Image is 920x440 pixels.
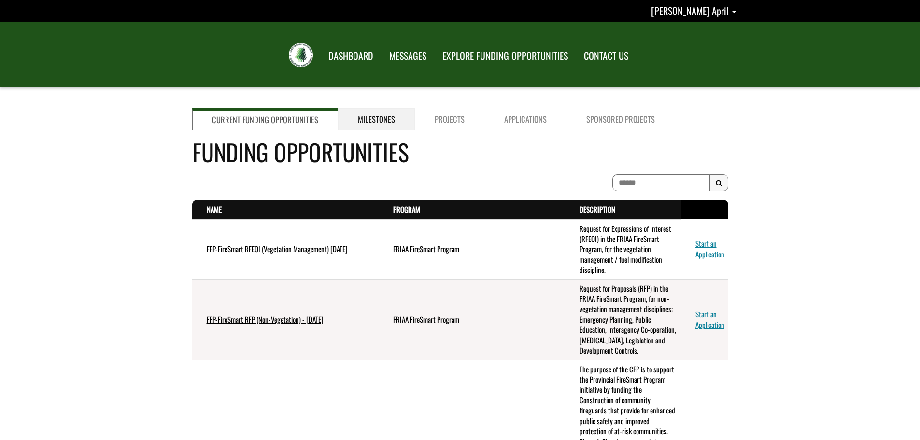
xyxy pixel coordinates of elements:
td: FRIAA FireSmart Program [379,219,565,280]
td: FFP-FireSmart RFEOI (Vegetation Management) July 2025 [192,219,379,280]
td: FRIAA FireSmart Program [379,279,565,360]
a: Program [393,204,420,214]
img: FRIAA Submissions Portal [289,43,313,67]
a: Milestones [338,108,415,130]
a: Start an Application [695,238,724,259]
button: Search Results [709,174,728,192]
a: Projects [415,108,484,130]
a: MESSAGES [382,44,434,68]
a: CONTACT US [577,44,636,68]
a: Start an Application [695,309,724,329]
a: Current Funding Opportunities [192,108,338,130]
a: DASHBOARD [321,44,381,68]
a: FFP-FireSmart RFP (Non-Vegetation) - [DATE] [207,314,324,325]
h4: Funding Opportunities [192,135,728,169]
a: Applications [484,108,566,130]
a: Name [207,204,222,214]
a: FFP-FireSmart RFEOI (Vegetation Management) [DATE] [207,243,348,254]
td: Request for Proposals (RFP) in the FRIAA FireSmart Program, for non-vegetation management discipl... [565,279,681,360]
td: FFP-FireSmart RFP (Non-Vegetation) - July 2025 [192,279,379,360]
a: Sponsored Projects [566,108,675,130]
a: EXPLORE FUNDING OPPORTUNITIES [435,44,575,68]
nav: Main Navigation [320,41,636,68]
a: Trevor April [651,3,736,18]
span: [PERSON_NAME] April [651,3,729,18]
a: Description [580,204,615,214]
input: To search on partial text, use the asterisk (*) wildcard character. [612,174,710,191]
td: Request for Expressions of Interest (RFEOI) in the FRIAA FireSmart Program, for the vegetation ma... [565,219,681,280]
